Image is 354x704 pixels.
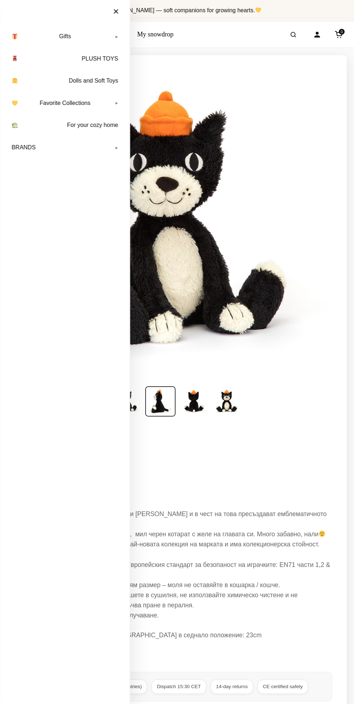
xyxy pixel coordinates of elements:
a: Favorite Collections [7,94,122,112]
li: Тестван спрямо и отговарящ на Европейския стандарт за безопаност на играчките: EN71 части 1,2 & 3... [31,560,332,580]
a: For your cozy home [7,116,122,134]
button: Close menu [106,4,126,19]
div: Грижа & Безопасност: [22,550,332,560]
button: Open search [283,25,303,45]
img: 🧸 [12,56,18,61]
p: Размери: 32cm x 11cm x 9cm; [GEOGRAPHIC_DATA] в седнало положение: 23cm [22,630,332,640]
a: PLUSH TOYS [7,50,122,68]
a: Account [309,27,325,43]
h1: Jellycat Jack [22,437,332,458]
span: CE certified safety [258,679,308,694]
div: Announcement [6,3,348,18]
a: My snowdrop [137,31,174,38]
img: 👧 [12,78,18,84]
span: 0 [339,29,345,35]
li: Проверете всички етикети при получаване. [31,610,332,620]
img: Jellycat Jack - Gallery Image [22,70,332,380]
div: През 2024г Jellycat честват 25-тата си [PERSON_NAME] и в чест на това пресъздават емблематичното ... [22,509,332,550]
a: Cart [331,27,347,43]
img: 💛 [255,7,261,13]
img: Jellycat Jack - Gallery Image [212,387,241,416]
img: Jellycat Jack - Gallery Image [179,387,208,416]
img: Jellycat Jack - Gallery Image [145,386,176,417]
a: BRANDS [7,138,122,157]
span: Meet [PERSON_NAME] — soft companions for growing hearts. [92,7,262,13]
a: Gifts [7,27,122,45]
li: Мийте единствено на ръка; не сушете в сушилня, не използвайте химическо чистене и не използвайте ... [31,590,332,610]
img: 🙂 [319,531,325,537]
span: 14-day returns [211,679,253,694]
img: 🎁 [12,34,18,39]
a: Dolls and Soft Toys [7,72,122,90]
p: Марка: Jellycat [22,640,332,650]
span: Dispatch 15:30 CET [151,679,206,694]
img: 🏡 [12,122,18,128]
img: 💛 [12,100,18,106]
li: Подходяща за всяка възраст. Голям размер – моля не оставяйте в кошарка / кошче. [31,580,332,590]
